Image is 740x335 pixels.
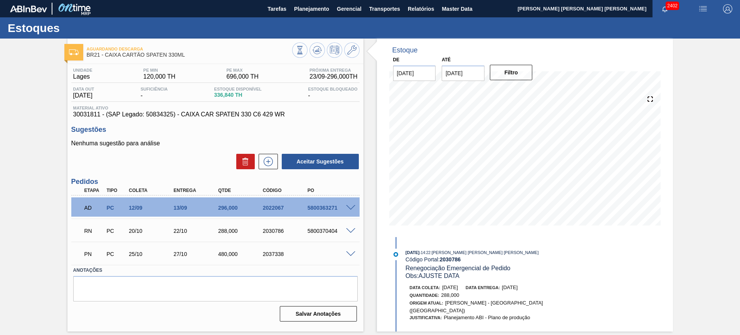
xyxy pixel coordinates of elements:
span: Próxima Entrega [309,68,358,72]
div: Pedido de Compra [104,251,128,257]
span: Planejamento ABI - Plano de produção [444,315,530,320]
div: Código [261,188,311,193]
span: Gerencial [337,4,362,13]
div: - [139,87,170,99]
span: [DATE] [442,284,458,290]
div: PO [306,188,356,193]
span: Data out [73,87,94,91]
h1: Estoques [8,24,145,32]
div: 296,000 [216,205,266,211]
span: PE MIN [143,68,175,72]
h3: Sugestões [71,126,360,134]
span: [DATE] [405,250,419,255]
span: Justificativa: [410,315,442,320]
button: Salvar Anotações [280,306,357,322]
span: [DATE] [502,284,518,290]
span: Material ativo [73,106,358,110]
div: 5800363271 [306,205,356,211]
p: RN [84,228,104,234]
label: Até [442,57,451,62]
button: Ir ao Master Data / Geral [344,42,360,58]
div: Excluir Sugestões [232,154,255,169]
div: 2022067 [261,205,311,211]
input: dd/mm/yyyy [393,66,436,81]
span: Renegociação Emergencial de Pedido [405,265,510,271]
div: Pedido de Compra [104,205,128,211]
div: Etapa [82,188,106,193]
div: 2030786 [261,228,311,234]
img: TNhmsLtSVTkK8tSr43FrP2fwEKptu5GPRR3wAAAABJRU5ErkJggg== [10,5,47,12]
label: Anotações [73,265,358,276]
span: Quantidade : [410,293,439,298]
button: Aceitar Sugestões [282,154,359,169]
div: Tipo [104,188,128,193]
span: 120,000 TH [143,73,175,80]
div: 288,000 [216,228,266,234]
p: PN [84,251,104,257]
span: Master Data [442,4,472,13]
div: 20/10/2025 [127,228,177,234]
span: Obs: AJUSTE DATA [405,273,459,279]
div: 12/09/2025 [127,205,177,211]
span: Estoque Disponível [214,87,262,91]
span: [PERSON_NAME] - [GEOGRAPHIC_DATA] ([GEOGRAPHIC_DATA]) [410,300,543,313]
h3: Pedidos [71,178,360,186]
span: Relatórios [408,4,434,13]
div: Coleta [127,188,177,193]
span: BR21 - CAIXA CARTÃO SPATEN 330ML [87,52,292,58]
span: Transportes [369,4,400,13]
span: - 14:22 [420,251,431,255]
div: 13/09/2025 [172,205,222,211]
div: Qtde [216,188,266,193]
button: Notificações [653,3,677,14]
span: Data entrega: [466,285,500,290]
span: 2402 [666,2,679,10]
div: Entrega [172,188,222,193]
div: Pedido de Compra [104,228,128,234]
img: userActions [698,4,708,13]
div: - [306,87,359,99]
span: PE MAX [226,68,258,72]
p: Nenhuma sugestão para análise [71,140,360,147]
label: De [393,57,400,62]
button: Visão Geral dos Estoques [292,42,308,58]
div: 22/10/2025 [172,228,222,234]
strong: 2030786 [440,256,461,263]
button: Programar Estoque [327,42,342,58]
div: Aguardando Descarga [82,199,106,216]
span: Data coleta: [410,285,441,290]
div: Estoque [392,46,418,54]
span: Aguardando Descarga [87,47,292,51]
div: Código Portal: [405,256,589,263]
button: Atualizar Gráfico [309,42,325,58]
span: Unidade [73,68,92,72]
div: 2037338 [261,251,311,257]
span: 336,840 TH [214,92,262,98]
span: Tarefas [267,4,286,13]
img: Logout [723,4,732,13]
div: Pedido em Negociação [82,246,106,263]
span: : [PERSON_NAME] [PERSON_NAME] [PERSON_NAME] [431,250,539,255]
input: dd/mm/yyyy [442,66,484,81]
span: 288,000 [441,292,459,298]
span: Estoque Bloqueado [308,87,357,91]
img: Ícone [69,49,79,55]
div: 480,000 [216,251,266,257]
span: [DATE] [73,92,94,99]
span: Lages [73,73,92,80]
div: 25/10/2025 [127,251,177,257]
span: Suficiência [141,87,168,91]
button: Filtro [490,65,533,80]
span: Origem Atual: [410,301,443,305]
span: 696,000 TH [226,73,258,80]
div: Em renegociação [82,222,106,239]
span: 23/09 - 296,000 TH [309,73,358,80]
p: AD [84,205,104,211]
div: Nova sugestão [255,154,278,169]
div: 27/10/2025 [172,251,222,257]
img: atual [394,252,398,257]
div: 5800370404 [306,228,356,234]
span: Planejamento [294,4,329,13]
div: Aceitar Sugestões [278,153,360,170]
span: 30031811 - (SAP Legado: 50834325) - CAIXA CAR SPATEN 330 C6 429 WR [73,111,358,118]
